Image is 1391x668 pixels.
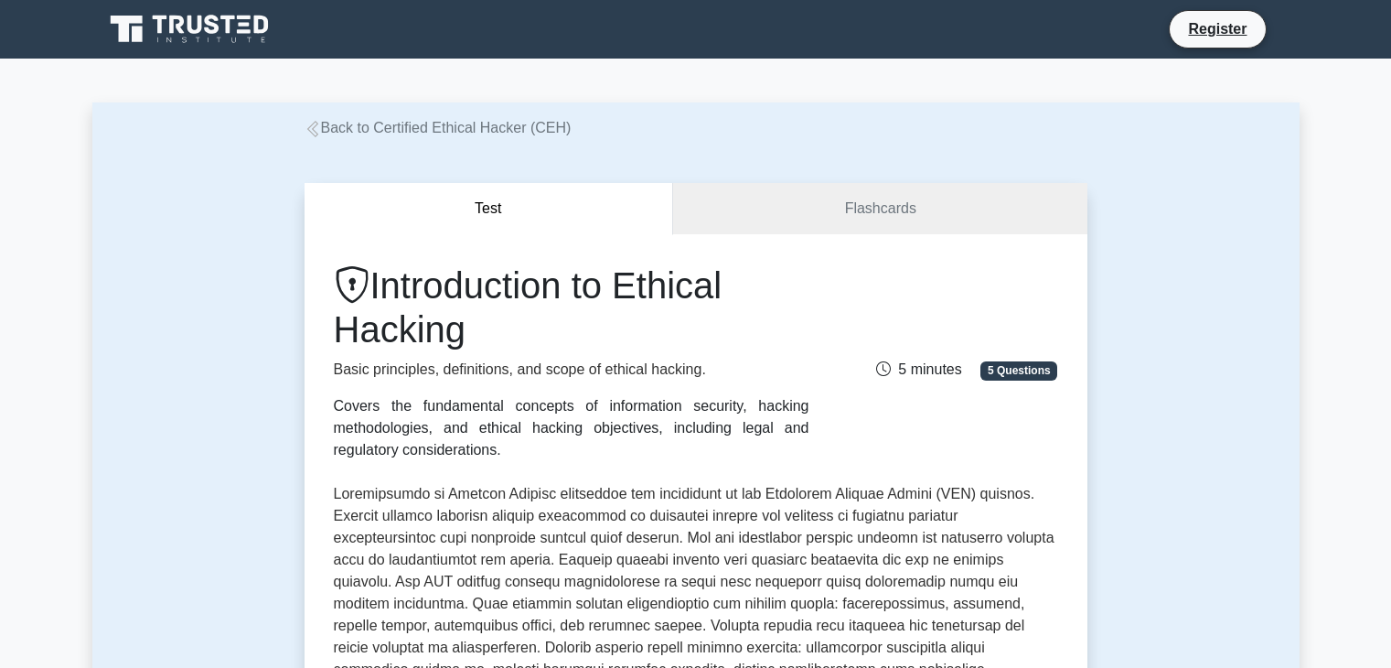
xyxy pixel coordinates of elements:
[334,359,809,381] p: Basic principles, definitions, and scope of ethical hacking.
[305,120,572,135] a: Back to Certified Ethical Hacker (CEH)
[980,361,1057,380] span: 5 Questions
[334,395,809,461] div: Covers the fundamental concepts of information security, hacking methodologies, and ethical hacki...
[1177,17,1257,40] a: Register
[876,361,961,377] span: 5 minutes
[305,183,674,235] button: Test
[673,183,1086,235] a: Flashcards
[334,264,809,351] h1: Introduction to Ethical Hacking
